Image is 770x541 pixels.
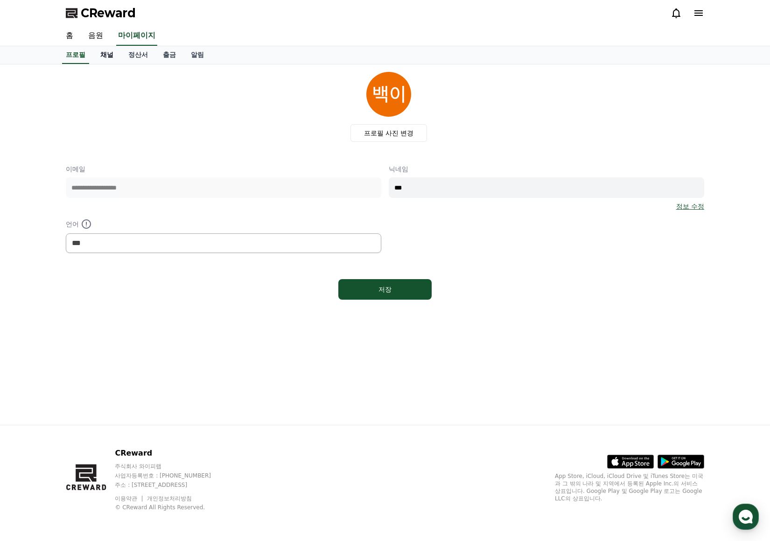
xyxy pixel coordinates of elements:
a: 홈 [3,296,62,319]
a: CReward [66,6,136,21]
p: 주식회사 와이피랩 [115,463,229,470]
p: App Store, iCloud, iCloud Drive 및 iTunes Store는 미국과 그 밖의 나라 및 지역에서 등록된 Apple Inc.의 서비스 상표입니다. Goo... [555,472,704,502]
div: 저장 [357,285,413,294]
span: 홈 [29,310,35,317]
p: 언어 [66,218,381,230]
button: 저장 [338,279,432,300]
a: 알림 [183,46,211,64]
a: 프로필 [62,46,89,64]
p: 사업자등록번호 : [PHONE_NUMBER] [115,472,229,479]
a: 홈 [58,26,81,46]
span: 대화 [85,310,97,318]
a: 설정 [120,296,179,319]
p: CReward [115,448,229,459]
img: profile_image [366,72,411,117]
p: © CReward All Rights Reserved. [115,504,229,511]
a: 출금 [155,46,183,64]
a: 개인정보처리방침 [147,495,192,502]
a: 대화 [62,296,120,319]
span: 설정 [144,310,155,317]
a: 정보 수정 [676,202,704,211]
a: 정산서 [121,46,155,64]
span: CReward [81,6,136,21]
a: 채널 [93,46,121,64]
p: 이메일 [66,164,381,174]
a: 이용약관 [115,495,144,502]
p: 주소 : [STREET_ADDRESS] [115,481,229,489]
a: 마이페이지 [116,26,157,46]
label: 프로필 사진 변경 [350,124,427,142]
a: 음원 [81,26,111,46]
p: 닉네임 [389,164,704,174]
